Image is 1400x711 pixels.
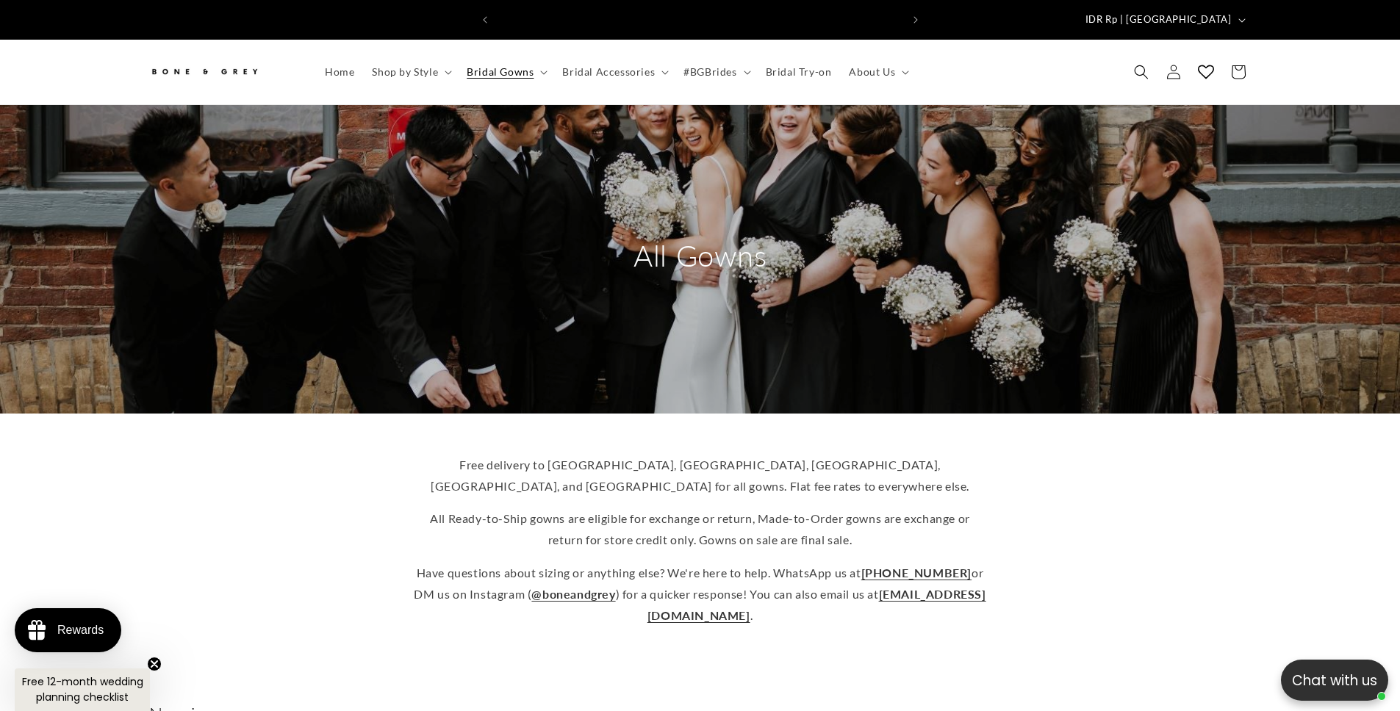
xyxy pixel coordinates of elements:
span: IDR Rp | [GEOGRAPHIC_DATA] [1085,12,1232,27]
a: [EMAIL_ADDRESS][DOMAIN_NAME] [647,587,986,622]
a: Bridal Try-on [757,57,841,87]
a: Bone and Grey Bridal [143,54,301,90]
button: IDR Rp | [GEOGRAPHIC_DATA] [1077,6,1252,34]
summary: About Us [840,57,915,87]
summary: Search [1125,56,1157,88]
span: #BGBrides [683,65,736,79]
img: Bone and Grey Bridal [149,59,259,84]
h2: All Gowns [561,237,840,275]
div: Free 12-month wedding planning checklistClose teaser [15,668,150,711]
span: Shop by Style [372,65,438,79]
button: Close teaser [147,657,162,671]
p: Chat with us [1281,670,1388,691]
summary: Shop by Style [363,57,458,87]
button: Next announcement [900,6,932,34]
p: Free delivery to [GEOGRAPHIC_DATA], [GEOGRAPHIC_DATA], [GEOGRAPHIC_DATA], [GEOGRAPHIC_DATA], and ... [414,455,987,497]
span: Bridal Gowns [467,65,534,79]
a: Home [316,57,363,87]
span: Free 12-month wedding planning checklist [22,674,143,704]
span: Bridal Try-on [766,65,832,79]
a: [PHONE_NUMBER] [861,566,972,580]
span: Bridal Accessories [562,65,655,79]
summary: #BGBrides [675,57,756,87]
p: Have questions about sizing or anything else? We're here to help. WhatsApp us at or DM us on Inst... [414,563,987,626]
summary: Bridal Gowns [458,57,553,87]
span: About Us [849,65,895,79]
button: Previous announcement [469,6,501,34]
summary: Bridal Accessories [553,57,675,87]
div: Rewards [57,624,104,637]
button: Open chatbox [1281,660,1388,701]
span: Home [325,65,354,79]
a: @boneandgrey [531,587,615,601]
p: All Ready-to-Ship gowns are eligible for exchange or return, Made-to-Order gowns are exchange or ... [414,508,987,551]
